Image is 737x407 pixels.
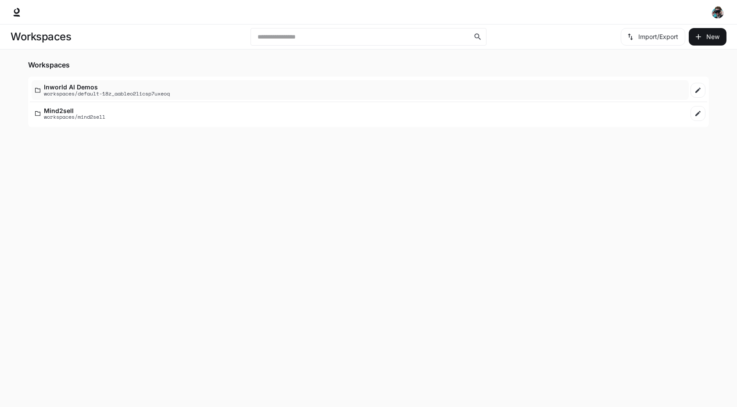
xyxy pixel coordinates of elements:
p: workspaces/mind2sell [44,114,105,120]
p: Mind2sell [44,107,105,114]
button: User avatar [709,4,726,21]
h1: Workspaces [11,28,71,46]
button: Create workspace [689,28,726,46]
a: Inworld AI Demosworkspaces/default-18z_aableo2licsp7uxeoq [32,80,689,100]
p: Inworld AI Demos [44,84,170,90]
a: Mind2sellworkspaces/mind2sell [32,104,689,124]
h5: Workspaces [28,60,709,70]
a: Edit workspace [690,83,705,98]
button: Import/Export [621,28,685,46]
p: workspaces/default-18z_aableo2licsp7uxeoq [44,91,170,96]
a: Edit workspace [690,106,705,121]
img: User avatar [712,6,724,18]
